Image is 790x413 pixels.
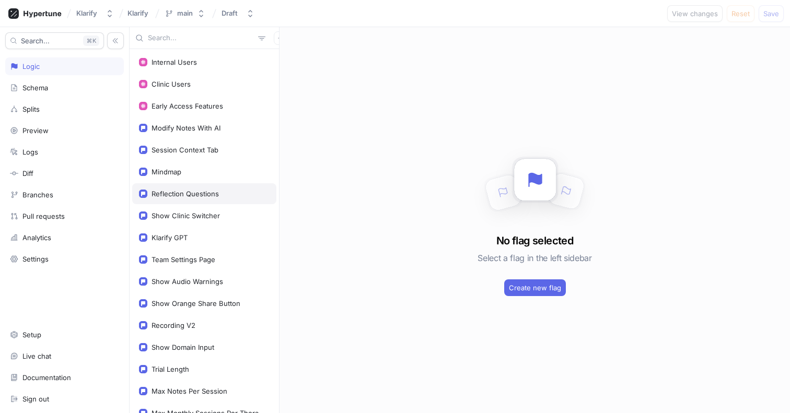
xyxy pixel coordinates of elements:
a: Documentation [5,369,124,386]
div: Clinic Users [152,80,191,88]
button: main [160,5,210,22]
div: Logic [22,62,40,70]
div: Recording V2 [152,321,195,329]
div: Modify Notes With AI [152,124,220,132]
div: Branches [22,191,53,199]
div: Settings [22,255,49,263]
button: View changes [667,5,723,22]
div: Trial Length [152,365,189,373]
div: Team Settings Page [152,255,215,264]
div: Splits [22,105,40,113]
button: Klarify [72,5,118,22]
button: Create new flag [504,279,566,296]
div: Show Domain Input [152,343,214,351]
div: Show Audio Warnings [152,277,223,286]
button: Reset [727,5,754,22]
div: Setup [22,331,41,339]
input: Search... [148,33,254,43]
div: Analytics [22,233,51,242]
div: Klarify GPT [152,233,188,242]
span: Klarify [127,9,148,17]
div: Early Access Features [152,102,223,110]
div: Live chat [22,352,51,360]
div: Schema [22,84,48,92]
div: Mindmap [152,168,181,176]
button: Save [759,5,784,22]
div: Reflection Questions [152,190,219,198]
span: Save [763,10,779,17]
h5: Select a flag in the left sidebar [478,249,591,267]
button: Draft [217,5,259,22]
span: Search... [21,38,50,44]
div: K [83,36,99,46]
div: Draft [222,9,238,18]
h3: No flag selected [496,233,573,249]
div: main [177,9,193,18]
div: Preview [22,126,49,135]
span: Create new flag [509,285,561,291]
span: View changes [672,10,718,17]
span: Reset [731,10,750,17]
div: Show Clinic Switcher [152,211,220,220]
div: Show Orange Share Button [152,299,240,308]
div: Internal Users [152,58,197,66]
div: Pull requests [22,212,65,220]
button: Search...K [5,32,104,49]
div: Session Context Tab [152,146,218,154]
div: Klarify [76,9,97,18]
div: Diff [22,169,33,178]
div: Documentation [22,373,71,382]
div: Logs [22,148,38,156]
div: Sign out [22,395,49,403]
div: Max Notes Per Session [152,387,227,395]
